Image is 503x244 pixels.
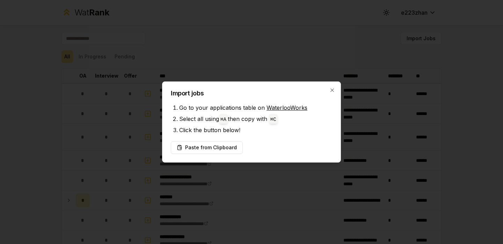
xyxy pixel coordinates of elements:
li: Select all using then copy with [179,113,332,124]
h2: Import jobs [171,90,332,96]
li: Go to your applications table on [179,102,332,113]
button: Paste from Clipboard [171,141,243,154]
code: ⌘ A [220,117,226,122]
li: Click the button below! [179,124,332,136]
a: WaterlooWorks [267,104,307,111]
code: ⌘ C [270,117,276,122]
